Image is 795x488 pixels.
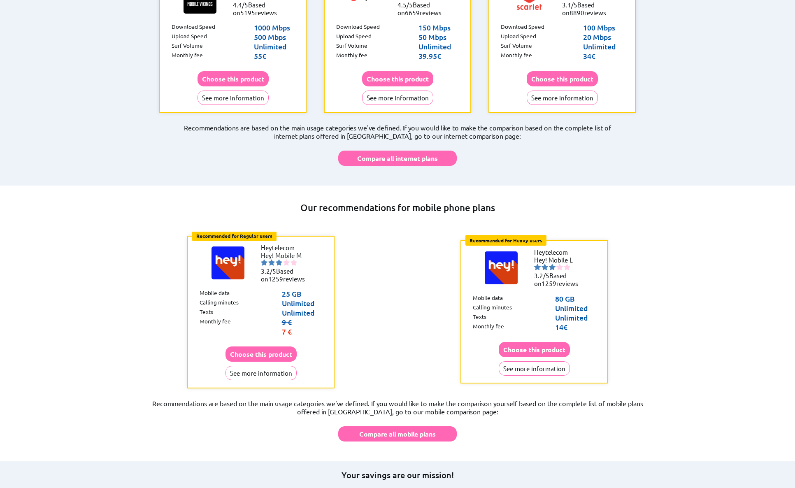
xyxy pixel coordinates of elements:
[501,51,532,60] p: Monthly fee
[418,51,459,60] p: 39.95€
[254,23,294,32] p: 1000 Mbps
[418,32,459,42] p: 50 Mbps
[198,94,269,102] a: See more information
[261,244,310,251] li: Heytelecom
[501,23,544,32] p: Download Speed
[172,51,203,60] p: Monthly fee
[583,23,623,32] p: 100 Mbps
[527,91,598,105] button: See more information
[473,303,512,313] p: Calling minutes
[501,32,536,42] p: Upload Speed
[282,289,322,298] p: 25 GB
[225,350,297,358] a: Choose this product
[583,32,623,42] p: 20 Mbps
[362,94,433,102] a: See more information
[200,308,213,317] p: Texts
[336,42,367,51] p: Surf Volume
[172,32,207,42] p: Upload Speed
[254,42,294,51] p: Unlimited
[397,1,447,16] li: Based on reviews
[240,9,255,16] span: 5195
[254,32,294,42] p: 500 Mbps
[261,267,276,275] span: 3.2/5
[499,346,570,353] a: Choose this product
[534,264,541,270] img: starnr1
[534,272,583,287] li: Based on reviews
[473,313,486,322] p: Texts
[583,51,623,60] p: 34€
[534,272,549,279] span: 3.2/5
[336,32,372,42] p: Upload Speed
[338,426,457,442] button: Compare all mobile plans
[527,75,598,83] a: Choose this product
[555,313,595,322] p: Unlimited
[225,366,297,380] button: See more information
[200,298,239,308] p: Calling minutes
[268,259,275,266] img: starnr2
[418,23,459,32] p: 150 Mbps
[338,151,457,166] button: Compare all internet plans
[527,94,598,102] a: See more information
[499,365,570,372] a: See more information
[362,75,433,83] a: Choose this product
[124,399,671,416] p: Recommendations are based on the main usage categories we've defined. If you would like to make t...
[562,1,577,9] span: 3.1/5
[562,1,611,16] li: Based on reviews
[499,361,570,376] button: See more information
[198,75,269,83] a: Choose this product
[233,1,282,16] li: Based on reviews
[338,146,457,166] a: Compare all internet plans
[556,264,563,270] img: starnr4
[542,264,548,270] img: starnr2
[338,422,457,442] a: Compare all mobile plans
[555,303,595,313] p: Unlimited
[555,294,595,303] p: 80 GB
[570,9,584,16] span: 8890
[362,71,433,86] button: Choose this product
[336,23,380,32] p: Download Speed
[583,42,623,51] p: Unlimited
[233,1,248,9] span: 4.4/5
[534,248,583,256] li: Heytelecom
[542,279,556,287] span: 1259
[405,9,420,16] span: 6659
[282,327,292,336] span: 7 €
[499,342,570,357] button: Choose this product
[282,317,292,327] s: 9 €
[261,267,310,283] li: Based on reviews
[151,123,644,140] p: Recommendations are based on the main usage categories we've defined. If you would like to make t...
[564,264,570,270] img: starnr5
[342,469,454,481] h3: Your savings are our mission!
[291,259,297,266] img: starnr5
[282,298,322,308] p: Unlimited
[254,51,294,60] p: 55€
[200,317,231,336] p: Monthly fee
[336,51,367,60] p: Monthly fee
[268,275,283,283] span: 1259
[418,42,459,51] p: Unlimited
[485,251,518,284] img: Logo of Heytelecom
[198,71,269,86] button: Choose this product
[212,246,244,279] img: Logo of Heytelecom
[261,259,267,266] img: starnr1
[549,264,556,270] img: starnr3
[282,308,322,317] p: Unlimited
[172,42,203,51] p: Surf Volume
[225,369,297,377] a: See more information
[397,1,413,9] span: 4.5/5
[172,23,215,32] p: Download Speed
[501,42,532,51] p: Surf Volume
[555,322,595,332] p: 14€
[124,202,671,214] h2: Our recommendations for mobile phone plans
[196,232,272,239] b: Recommended for Regular users
[276,259,282,266] img: starnr3
[283,259,290,266] img: starnr4
[200,289,230,298] p: Mobile data
[527,71,598,86] button: Choose this product
[534,256,583,264] li: Hey! Mobile L
[362,91,433,105] button: See more information
[473,322,504,332] p: Monthly fee
[470,237,542,244] b: Recommended for Heavy users
[198,91,269,105] button: See more information
[261,251,310,259] li: Hey! Mobile M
